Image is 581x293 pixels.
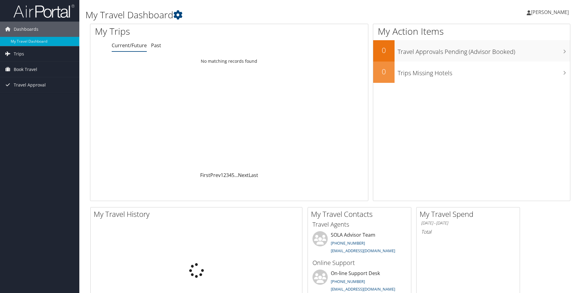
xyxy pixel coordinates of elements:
a: Current/Future [112,42,147,49]
h1: My Action Items [373,25,570,38]
h2: 0 [373,45,395,55]
h6: [DATE] - [DATE] [421,220,515,226]
h2: My Travel Contacts [311,209,411,219]
h2: 0 [373,66,395,77]
span: [PERSON_NAME] [531,9,569,16]
a: Next [238,172,249,178]
a: [PHONE_NUMBER] [331,279,365,284]
a: 5 [232,172,234,178]
span: Trips [14,46,24,62]
a: First [200,172,210,178]
li: SOLA Advisor Team [309,231,410,256]
span: Dashboards [14,22,38,37]
a: [PERSON_NAME] [527,3,575,21]
a: Last [249,172,258,178]
img: airportal-logo.png [13,4,74,18]
h3: Trips Missing Hotels [398,66,570,77]
h3: Online Support [312,259,406,267]
a: 0Travel Approvals Pending (Advisor Booked) [373,40,570,62]
a: [EMAIL_ADDRESS][DOMAIN_NAME] [331,248,395,253]
h1: My Trips [95,25,248,38]
span: Book Travel [14,62,37,77]
h2: My Travel Spend [420,209,520,219]
h6: Total [421,228,515,235]
a: Past [151,42,161,49]
h3: Travel Agents [312,220,406,229]
a: 4 [229,172,232,178]
h3: Travel Approvals Pending (Advisor Booked) [398,44,570,56]
a: 1 [221,172,223,178]
span: … [234,172,238,178]
a: 0Trips Missing Hotels [373,62,570,83]
h2: My Travel History [94,209,302,219]
a: 3 [226,172,229,178]
a: Prev [210,172,221,178]
a: 2 [223,172,226,178]
a: [EMAIL_ADDRESS][DOMAIN_NAME] [331,286,395,292]
a: [PHONE_NUMBER] [331,240,365,246]
h1: My Travel Dashboard [85,9,412,21]
span: Travel Approval [14,77,46,93]
td: No matching records found [90,56,368,67]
